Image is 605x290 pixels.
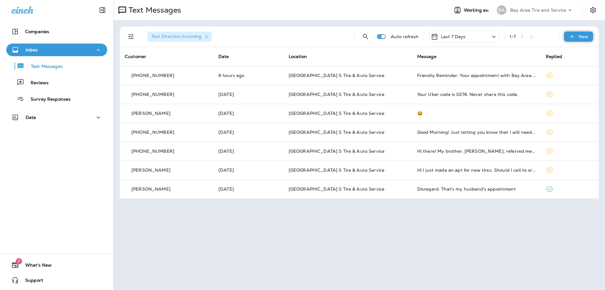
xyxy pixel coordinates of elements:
p: Bay Area Tire and Service [510,8,567,13]
span: [GEOGRAPHIC_DATA] S Tire & Auto Service [289,129,384,135]
span: What's New [19,263,52,270]
p: [PERSON_NAME] [131,111,170,116]
p: [PHONE_NUMBER] [131,149,174,154]
button: Data [6,111,107,124]
p: Survey Responses [24,97,71,103]
p: Text Messages [126,5,181,15]
button: Reviews [6,76,107,89]
span: [GEOGRAPHIC_DATA] S Tire & Auto Service [289,110,384,116]
p: Aug 11, 2025 11:26 AM [218,92,279,97]
p: Aug 12, 2025 08:05 AM [218,73,279,78]
p: Text Messages [25,64,63,70]
p: Auto refresh [391,34,419,39]
button: Inbox [6,44,107,56]
p: Aug 8, 2025 09:31 AM [218,149,279,154]
p: [PHONE_NUMBER] [131,92,174,97]
button: Search Messages [359,30,372,43]
p: Inbox [26,47,37,52]
button: Settings [587,4,599,16]
div: Hi there! My brother, Pat O’Neil, referred me to you for work on my 2012 Acura MDX. Would it be O... [417,149,536,154]
p: Data [26,115,36,120]
button: Support [6,274,107,287]
div: 1 - 7 [510,34,516,39]
span: Replied [546,54,562,59]
p: [PERSON_NAME] [131,186,170,192]
p: Aug 5, 2025 08:36 AM [218,186,279,192]
span: Text Direction : Incoming [151,33,201,39]
button: Text Messages [6,59,107,73]
p: Reviews [24,80,49,86]
div: Disregard. That's my husband's appointment [417,186,536,192]
span: Location [289,54,307,59]
div: 😂 [417,111,536,116]
div: Text Direction:Incoming [147,32,212,42]
span: Working as: [464,8,491,13]
span: Message [417,54,436,59]
div: Good Morning! Just letting you know that I will need to reschedule my appointment tomorrow [417,130,536,135]
span: [GEOGRAPHIC_DATA] S Tire & Auto Service [289,148,384,154]
p: [PHONE_NUMBER] [131,130,174,135]
span: Date [218,54,229,59]
p: Aug 6, 2025 12:02 PM [218,168,279,173]
span: Customer [125,54,146,59]
p: [PERSON_NAME] [131,168,170,173]
button: Survey Responses [6,92,107,105]
button: 7What's New [6,259,107,271]
span: [GEOGRAPHIC_DATA] S Tire & Auto Service [289,92,384,97]
div: BA [497,5,506,15]
span: [GEOGRAPHIC_DATA] S Tire & Auto Service [289,167,384,173]
div: Your Uber code is 0274. Never share this code. [417,92,536,97]
span: [GEOGRAPHIC_DATA] S Tire & Auto Service [289,73,384,78]
div: Hi I just made an apt for new tires. Should I call to order the specific tires I want? [417,168,536,173]
p: Companies [25,29,49,34]
span: Support [19,278,43,285]
p: [PHONE_NUMBER] [131,73,174,78]
button: Companies [6,25,107,38]
button: Collapse Sidebar [94,4,111,16]
p: Last 7 Days [441,34,466,39]
button: Filters [125,30,137,43]
div: Friendly Reminder: Your appointment with Bay Area Tire & Service - Eldersburg is booked for Augus... [417,73,536,78]
span: 7 [16,258,22,264]
span: [GEOGRAPHIC_DATA] S Tire & Auto Service [289,186,384,192]
p: Aug 10, 2025 08:20 AM [218,130,279,135]
p: Aug 10, 2025 10:02 AM [218,111,279,116]
p: New [579,34,588,39]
